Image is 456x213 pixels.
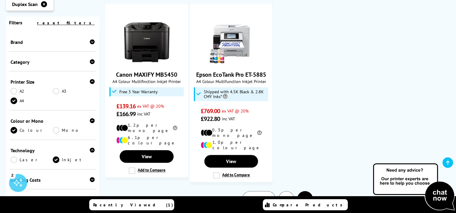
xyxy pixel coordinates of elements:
[11,79,95,85] div: Printer Size
[93,202,173,208] span: Recently Viewed (1)
[37,20,95,26] a: reset filters
[372,162,456,212] img: Open Live Chat window
[201,140,262,150] li: 1.0p per colour page
[11,118,95,124] div: Colour or Mono
[137,103,164,109] span: ex VAT @ 20%
[256,195,268,203] span: Prev
[11,97,53,104] a: A4
[89,199,174,210] a: Recently Viewed (1)
[9,172,16,178] div: 2
[222,116,235,122] span: inc VAT
[196,71,266,79] a: Epson EcoTank Pro ET-5885
[278,191,294,207] a: 1
[201,107,220,115] span: £769.00
[11,156,53,163] a: Laser
[116,102,136,110] span: £139.16
[9,20,22,26] span: Filters
[12,1,38,7] span: Duplex Scan
[129,167,165,174] label: Add to Compare
[124,20,169,65] img: Canon MAXIFY MB5450
[209,60,254,66] a: Epson EcoTank Pro ET-5885
[116,135,177,146] li: 6.1p per colour page
[222,108,248,114] span: ex VAT @ 20%
[124,60,169,66] a: Canon MAXIFY MB5450
[11,147,95,153] div: Technology
[273,202,346,208] span: Compare Products
[204,155,258,168] a: View
[209,20,254,65] img: Epson EcoTank Pro ET-5885
[137,111,150,117] span: inc VAT
[242,191,275,207] a: Prev
[53,88,95,94] a: A3
[53,156,95,163] a: Inkjet
[11,88,53,94] a: A2
[120,150,173,163] a: View
[108,79,184,84] span: A4 Colour Multifinction Inkjet Printer
[116,71,177,79] a: Canon MAXIFY MB5450
[193,79,269,84] span: A4 Colour Multifunction Inkjet Printer
[116,122,177,133] li: 1.2p per mono page
[116,110,136,118] span: £166.99
[263,199,348,210] a: Compare Products
[11,59,95,65] div: Category
[204,89,267,99] span: Shipped with 4.5K Black & 2.8K CMY Inks*
[119,89,158,94] span: Free 3 Year Warranty
[213,172,250,179] label: Add to Compare
[201,115,220,123] span: £922.80
[11,39,95,45] div: Brand
[201,127,262,138] li: 0.3p per mono page
[53,127,95,134] a: Mono
[11,177,95,183] div: Running Costs
[11,127,53,134] a: Colour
